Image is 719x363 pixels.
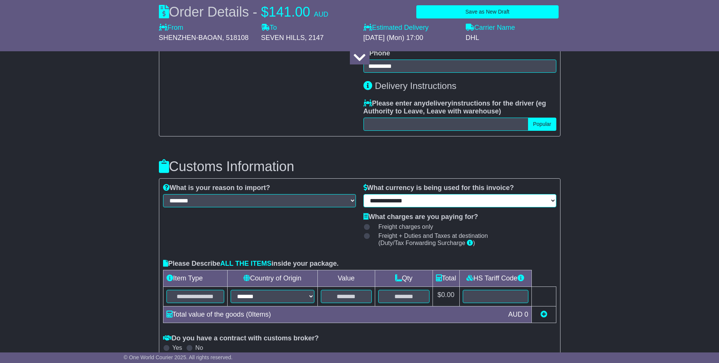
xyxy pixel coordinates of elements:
span: 0.00 [441,291,454,299]
div: Total value of the goods ( Items) [163,309,505,320]
span: SEVEN HILLS [261,34,305,41]
span: AUD [314,11,328,18]
label: Do you have a contract with customs broker? [163,334,319,343]
span: delivery [426,100,451,107]
td: Value [317,270,375,286]
label: Please Describe inside your package. [163,260,339,268]
span: , 2147 [305,34,324,41]
span: (Duty/Tax Forwarding Surcharge ) [379,239,475,247]
a: Add new item [540,311,547,318]
span: Delivery Instructions [375,81,456,91]
td: Country of Origin [228,270,317,286]
label: Yes [172,344,182,351]
span: 141.00 [269,4,310,20]
button: Save as New Draft [416,5,558,18]
label: Carrier Name [466,24,515,32]
td: Total [433,270,459,286]
h3: Customs Information [159,159,560,174]
label: Freight charges only [369,223,433,230]
label: From [159,24,183,32]
td: Qty [375,270,433,286]
td: Item Type [163,270,228,286]
td: $ [433,286,459,306]
span: © One World Courier 2025. All rights reserved. [124,354,233,360]
label: Please enter any instructions for the driver ( ) [363,100,556,116]
div: Order Details - [159,4,328,20]
span: , 518108 [222,34,249,41]
td: HS Tariff Code [459,270,531,286]
label: To [261,24,277,32]
span: eg Authority to Leave, Leave with warehouse [363,100,546,115]
label: What currency is being used for this invoice? [363,184,514,192]
div: [DATE] (Mon) 17:00 [363,34,458,42]
span: Freight + Duties and Taxes at destination [379,232,488,239]
label: What is your reason to import? [163,184,270,192]
label: What charges are you paying for? [363,213,478,221]
button: Popular [528,118,556,131]
label: No [196,344,203,351]
div: DHL [466,34,560,42]
label: Estimated Delivery [363,24,458,32]
span: AUD [508,311,522,318]
span: $ [261,4,269,20]
span: 0 [524,311,528,318]
span: SHENZHEN-BAOAN [159,34,222,41]
span: ALL THE ITEMS [220,260,272,267]
span: 0 [248,311,252,318]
